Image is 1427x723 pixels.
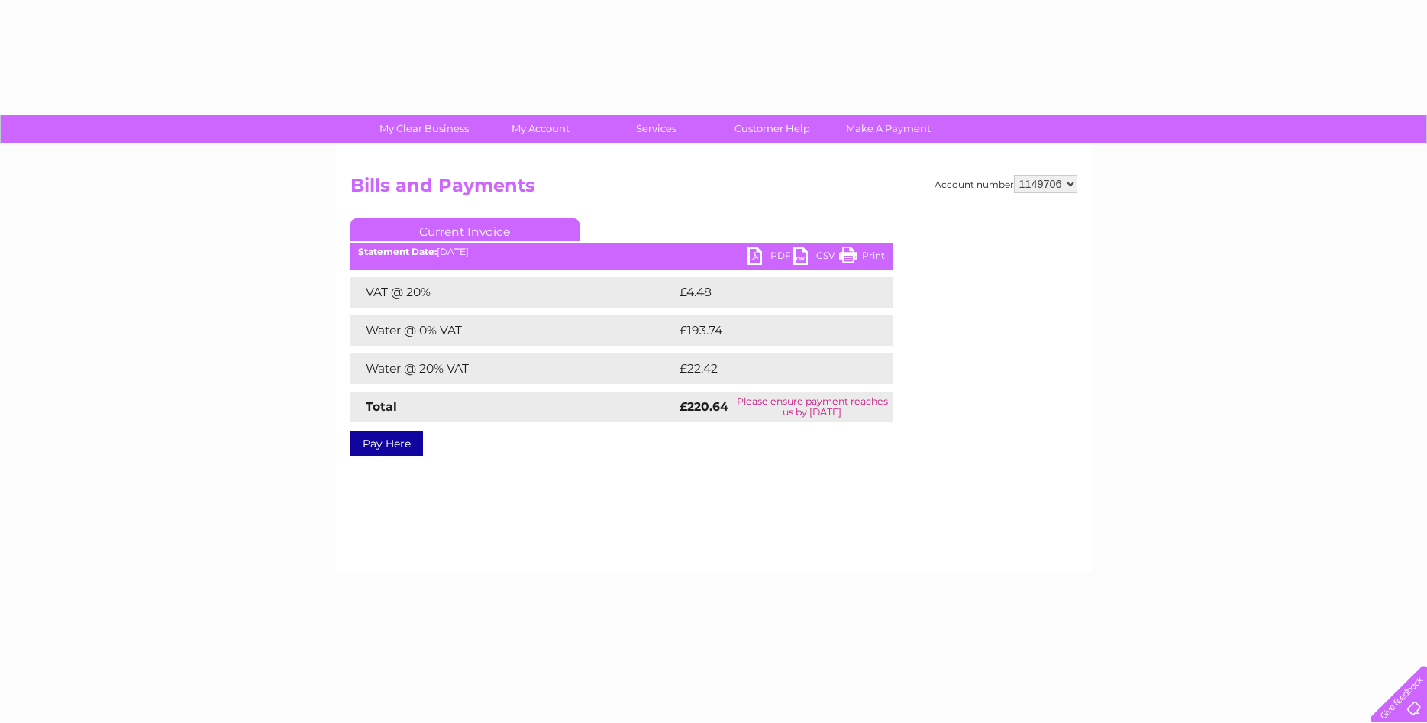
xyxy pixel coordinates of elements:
[350,277,676,308] td: VAT @ 20%
[747,247,793,269] a: PDF
[350,353,676,384] td: Water @ 20% VAT
[680,399,728,414] strong: £220.64
[477,115,603,143] a: My Account
[825,115,951,143] a: Make A Payment
[935,175,1077,193] div: Account number
[358,246,437,257] b: Statement Date:
[676,315,864,346] td: £193.74
[709,115,835,143] a: Customer Help
[793,247,839,269] a: CSV
[350,247,893,257] div: [DATE]
[593,115,719,143] a: Services
[676,353,861,384] td: £22.42
[366,399,397,414] strong: Total
[839,247,885,269] a: Print
[350,431,423,456] a: Pay Here
[350,315,676,346] td: Water @ 0% VAT
[361,115,487,143] a: My Clear Business
[350,175,1077,204] h2: Bills and Payments
[676,277,857,308] td: £4.48
[350,218,580,241] a: Current Invoice
[732,392,892,422] td: Please ensure payment reaches us by [DATE]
